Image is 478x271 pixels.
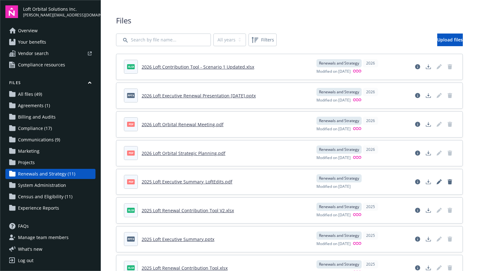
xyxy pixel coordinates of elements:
[423,177,433,187] a: Download document
[127,122,135,126] span: pdf
[23,5,95,18] button: Loft Orbital Solutions Inc.[PERSON_NAME][EMAIL_ADDRESS][DOMAIN_NAME]
[363,88,378,96] div: 2026
[437,34,463,46] a: Upload files
[316,155,351,161] span: Modified on [DATE]
[18,180,66,190] span: System Administration
[23,6,95,12] span: Loft Orbital Solutions Inc.
[434,234,444,244] span: Edit document
[413,205,423,215] a: View file details
[445,205,455,215] span: Delete document
[423,234,433,244] a: Download document
[18,135,60,145] span: Communications (9)
[434,62,444,72] span: Edit document
[423,62,433,72] a: Download document
[445,148,455,158] span: Delete document
[127,64,135,69] span: xlsx
[423,119,433,129] a: Download document
[127,179,135,184] span: pdf
[363,260,378,268] div: 2025
[5,180,95,190] a: System Administration
[250,35,275,45] span: Filters
[5,80,95,88] button: Files
[316,212,351,218] span: Modified on [DATE]
[18,157,35,168] span: Projects
[18,48,49,59] span: Vendor search
[5,146,95,156] a: Marketing
[445,177,455,187] a: Delete document
[5,112,95,122] a: Billing and Audits
[5,135,95,145] a: Communications (9)
[413,90,423,101] a: View file details
[363,203,378,211] div: 2025
[127,237,135,241] span: pptx
[116,34,211,46] input: Search by file name...
[316,97,351,103] span: Modified on [DATE]
[5,221,95,231] a: FAQs
[445,119,455,129] span: Delete document
[5,232,95,243] a: Manage team members
[319,118,359,124] span: Renewals and Strategy
[434,119,444,129] span: Edit document
[316,241,351,247] span: Modified on [DATE]
[18,192,72,202] span: Census and Eligibility (11)
[363,145,378,154] div: 2026
[18,60,65,70] span: Compliance resources
[18,89,42,99] span: All files (49)
[5,60,95,70] a: Compliance resources
[413,234,423,244] a: View file details
[142,179,232,185] a: 2025 Loft Executive Summary_LoftEdits.pdf
[18,256,34,266] div: Log out
[5,101,95,111] a: Agreements (1)
[445,62,455,72] span: Delete document
[127,208,135,212] span: xlsx
[319,176,359,181] span: Renewals and Strategy
[413,177,423,187] a: View file details
[5,26,95,36] a: Overview
[5,192,95,202] a: Census and Eligibility (11)
[18,203,59,213] span: Experience Reports
[434,205,444,215] span: Edit document
[18,146,40,156] span: Marketing
[5,89,95,99] a: All files (49)
[423,148,433,158] a: Download document
[319,262,359,267] span: Renewals and Strategy
[127,265,135,270] span: xlsx
[5,37,95,47] a: Your benefits
[5,5,18,18] img: navigator-logo.svg
[142,236,214,242] a: 2025 Loft Executive Summary.pptx
[142,150,225,156] a: 2026 Loft Orbital Strategic Planning.pdf
[319,60,359,66] span: Renewals and Strategy
[18,169,75,179] span: Renewals and Strategy (11)
[363,59,378,67] div: 2026
[423,90,433,101] a: Download document
[142,64,254,70] a: 2026 Loft Contribution Tool - Scenario 1 Updated.xlsx
[445,90,455,101] span: Delete document
[5,203,95,213] a: Experience Reports
[127,151,135,155] span: pdf
[434,90,444,101] span: Edit document
[319,89,359,95] span: Renewals and Strategy
[18,37,46,47] span: Your benefits
[116,15,463,26] span: Files
[5,169,95,179] a: Renewals and Strategy (11)
[23,12,95,18] span: [PERSON_NAME][EMAIL_ADDRESS][DOMAIN_NAME]
[5,48,95,59] a: Vendor search
[434,148,444,158] span: Edit document
[18,26,38,36] span: Overview
[5,246,52,252] button: What's new
[127,93,135,98] span: pptx
[248,34,277,46] button: Filters
[363,231,378,240] div: 2025
[413,119,423,129] a: View file details
[316,184,351,189] span: Modified on [DATE]
[5,123,95,133] a: Compliance (17)
[413,148,423,158] a: View file details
